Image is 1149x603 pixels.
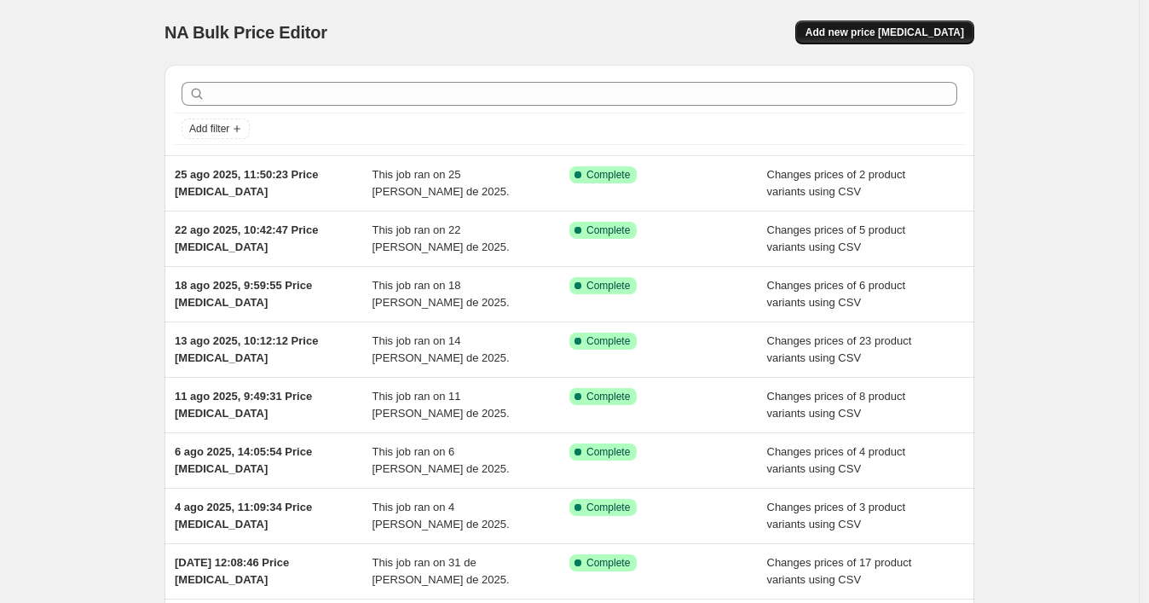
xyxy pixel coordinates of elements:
span: 6 ago 2025, 14:05:54 Price [MEDICAL_DATA] [175,445,312,475]
span: Changes prices of 3 product variants using CSV [767,501,906,531]
span: Add filter [189,122,229,136]
button: Add new price [MEDICAL_DATA] [795,20,974,44]
span: Complete [586,223,630,237]
span: NA Bulk Price Editor [165,23,327,42]
span: Changes prices of 23 product variants using CSV [767,334,912,364]
span: Changes prices of 4 product variants using CSV [767,445,906,475]
span: This job ran on 4 [PERSON_NAME] de 2025. [372,501,510,531]
span: This job ran on 11 [PERSON_NAME] de 2025. [372,390,510,420]
span: Complete [586,556,630,570]
span: Complete [586,390,630,403]
span: 25 ago 2025, 11:50:23 Price [MEDICAL_DATA] [175,168,318,198]
button: Add filter [182,119,250,139]
span: This job ran on 31 de [PERSON_NAME] de 2025. [372,556,510,586]
span: Complete [586,279,630,293]
span: This job ran on 6 [PERSON_NAME] de 2025. [372,445,510,475]
span: 22 ago 2025, 10:42:47 Price [MEDICAL_DATA] [175,223,318,253]
span: 13 ago 2025, 10:12:12 Price [MEDICAL_DATA] [175,334,318,364]
span: This job ran on 22 [PERSON_NAME] de 2025. [372,223,510,253]
span: This job ran on 14 [PERSON_NAME] de 2025. [372,334,510,364]
span: 4 ago 2025, 11:09:34 Price [MEDICAL_DATA] [175,501,312,531]
span: Changes prices of 8 product variants using CSV [767,390,906,420]
span: This job ran on 18 [PERSON_NAME] de 2025. [372,279,510,309]
span: 18 ago 2025, 9:59:55 Price [MEDICAL_DATA] [175,279,312,309]
span: Complete [586,334,630,348]
span: This job ran on 25 [PERSON_NAME] de 2025. [372,168,510,198]
span: 11 ago 2025, 9:49:31 Price [MEDICAL_DATA] [175,390,312,420]
span: Complete [586,445,630,459]
span: Changes prices of 2 product variants using CSV [767,168,906,198]
span: Changes prices of 17 product variants using CSV [767,556,912,586]
span: Complete [586,501,630,514]
span: Changes prices of 6 product variants using CSV [767,279,906,309]
span: [DATE] 12:08:46 Price [MEDICAL_DATA] [175,556,289,586]
span: Add new price [MEDICAL_DATA] [805,26,964,39]
span: Changes prices of 5 product variants using CSV [767,223,906,253]
span: Complete [586,168,630,182]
